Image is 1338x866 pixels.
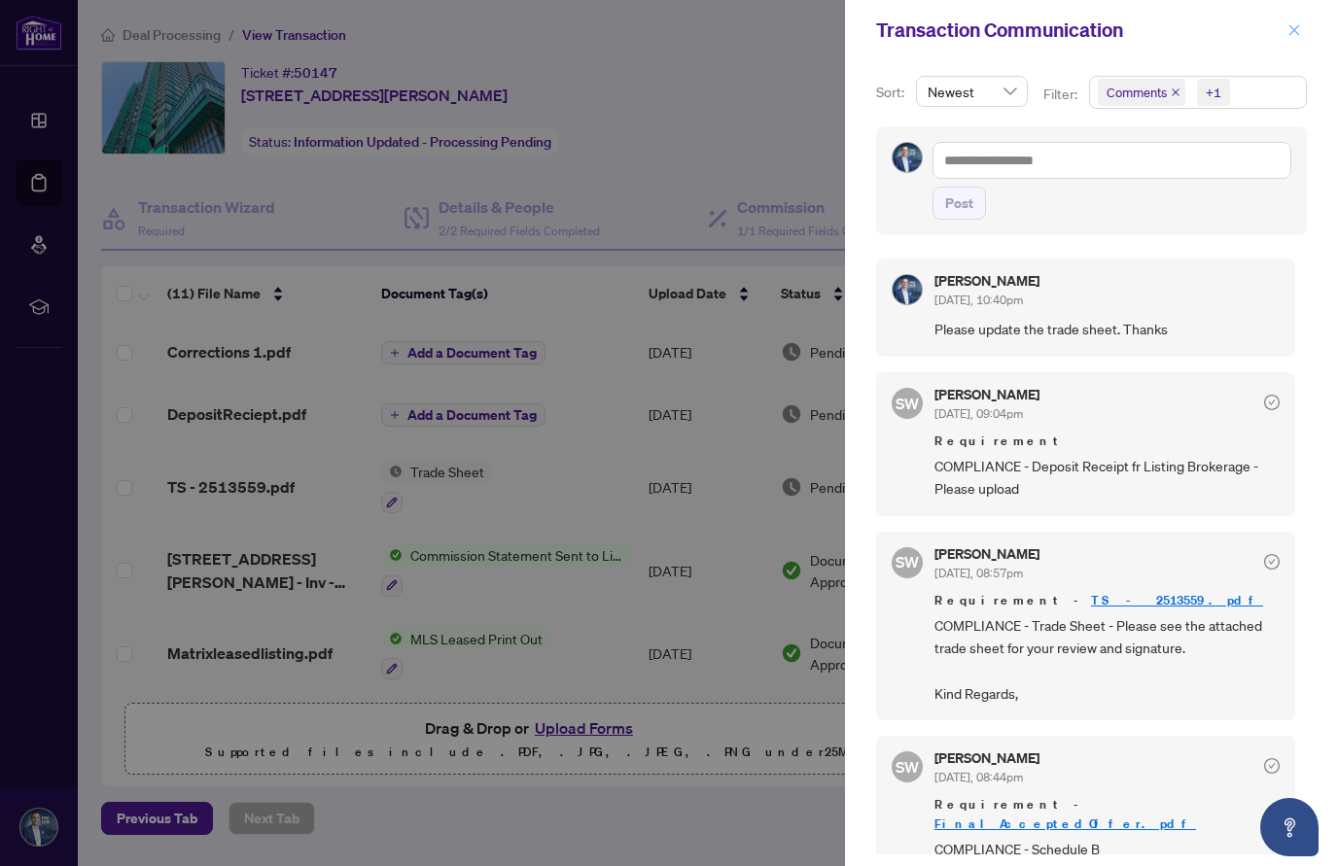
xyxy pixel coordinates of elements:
img: Profile Icon [893,143,922,172]
span: COMPLIANCE - Trade Sheet - Please see the attached trade sheet for your review and signature. Kin... [934,614,1280,706]
span: check-circle [1264,554,1280,570]
div: +1 [1206,83,1221,102]
span: SW [896,755,920,779]
h5: [PERSON_NAME] [934,547,1039,561]
a: FinalAcceptedOffer.pdf [934,815,1196,832]
span: SW [896,391,920,415]
p: Sort: [876,82,908,103]
h5: [PERSON_NAME] [934,751,1039,765]
h5: [PERSON_NAME] [934,274,1039,288]
span: Requirement [934,432,1280,451]
span: Newest [928,77,1016,106]
a: TS - 2513559.pdf [1091,592,1263,608]
span: [DATE], 08:57pm [934,566,1023,580]
span: [DATE], 09:04pm [934,406,1023,421]
div: Transaction Communication [876,16,1282,45]
span: COMPLIANCE - Deposit Receipt fr Listing Brokerage - Please upload [934,455,1280,501]
span: Comments [1098,79,1185,106]
span: check-circle [1264,758,1280,774]
span: check-circle [1264,395,1280,410]
img: Profile Icon [893,275,922,304]
span: close [1287,23,1301,37]
span: Comments [1107,83,1167,102]
span: Please update the trade sheet. Thanks [934,318,1280,340]
span: close [1171,87,1180,97]
button: Post [933,187,986,220]
span: SW [896,550,920,574]
span: Requirement - [934,591,1280,610]
span: [DATE], 10:40pm [934,293,1023,307]
button: Open asap [1260,798,1319,856]
h5: [PERSON_NAME] [934,388,1039,401]
span: [DATE], 08:44pm [934,770,1023,784]
span: Requirement - [934,795,1280,834]
p: Filter: [1043,84,1080,105]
